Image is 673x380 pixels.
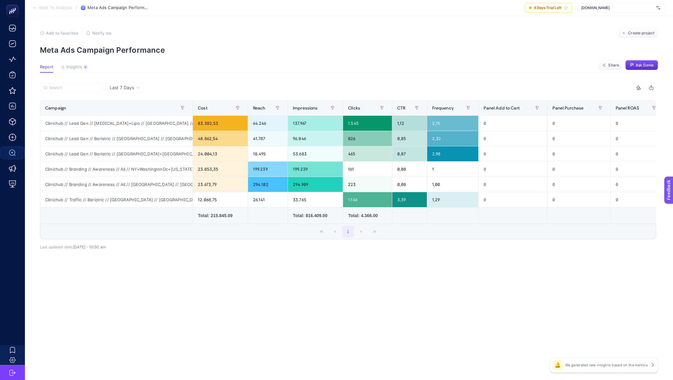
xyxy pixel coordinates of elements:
span: Reach [253,105,265,110]
div: 0 [479,116,547,131]
span: Panel Add to Cart [484,105,519,110]
div: 23.673,79 [193,177,248,192]
div: 0 [547,192,610,207]
div: 53.683 [288,146,343,161]
div: 465 [343,146,392,161]
div: 0,85 [392,131,427,146]
div: Clinichub // Branding // Awareness // All // NY+WashingtonDc+[US_STATE] // Always On [40,162,193,177]
div: 0 [479,146,547,161]
span: Insights [66,65,82,70]
div: 0 [547,131,610,146]
div: 18.495 [248,146,288,161]
span: Campaign [45,105,66,110]
button: Create project [618,28,658,38]
button: Add to favorites [40,31,78,36]
span: Add to favorites [46,31,78,36]
span: [DATE]・10:50 am [73,245,106,249]
div: Clinichub // Lead Gen // Bariatric // [GEOGRAPHIC_DATA]+[GEOGRAPHIC_DATA]+[GEOGRAPHIC_DATA] Eylül... [40,146,193,161]
button: Notify me [86,31,112,36]
span: Last updated date: [40,245,73,249]
button: Share [599,60,623,70]
div: 96.846 [288,131,343,146]
div: Last 7 Days [40,93,656,249]
div: 294.909 [288,177,343,192]
div: 0 [479,162,547,177]
div: 294.102 [248,177,288,192]
div: 33.765 [288,192,343,207]
div: Clinichub // Lead Gen // Bariatric // [GEOGRAPHIC_DATA] // [GEOGRAPHIC_DATA] [GEOGRAPHIC_DATA]+[G... [40,131,193,146]
div: 3,39 [392,192,427,207]
div: 137.967 [288,116,343,131]
p: Meta Ads Campaign Performance [40,46,658,55]
span: Frequency [432,105,454,110]
span: Create project [628,31,654,36]
div: 0 [611,162,664,177]
div: 2,90 [427,146,479,161]
img: svg%3e [656,5,660,11]
span: / [76,5,77,10]
span: 8 Days Trial Left [534,5,561,10]
div: 23.853,35 [193,162,248,177]
div: Total: 215.845.09 [198,212,243,219]
div: Clinichub // Branding // Awareness // All // [GEOGRAPHIC_DATA] // [GEOGRAPHIC_DATA] // Always On [40,177,193,192]
span: Share [608,63,619,68]
span: Meta Ads Campaign Performance [88,5,150,10]
div: 48.862,54 [193,131,248,146]
div: 0 [611,146,664,161]
div: 1.146 [343,192,392,207]
button: 1 [342,226,354,237]
span: Notify me [92,31,112,36]
div: 1.545 [343,116,392,131]
div: 826 [343,131,392,146]
div: Clinichub // Traffic // Bariatric // [GEOGRAPHIC_DATA] // [GEOGRAPHIC_DATA] // Eylül 2025 [40,192,193,207]
input: Search [49,85,98,90]
span: Last 7 Days [110,85,134,91]
div: 0 [479,192,547,207]
div: Total: 4.366.00 [348,212,387,219]
span: CTR [397,105,405,110]
div: 0 [547,177,610,192]
div: 0,08 [392,162,427,177]
div: 1,12 [392,116,427,131]
span: Feedback [4,2,24,7]
div: 223 [343,177,392,192]
div: Clinichub // Lead Gen // [MEDICAL_DATA]+Lipo // [GEOGRAPHIC_DATA] // [GEOGRAPHIC_DATA] [GEOGRAPHI... [40,116,193,131]
div: 0 [547,146,610,161]
div: 0 [479,177,547,192]
span: Report [40,65,53,70]
div: 199.239 [248,162,288,177]
span: Ask Genie [636,63,654,68]
div: 0 [547,162,610,177]
div: 0 [611,177,664,192]
div: 83.382,53 [193,116,248,131]
div: 0 [611,116,664,131]
div: 0 [611,192,664,207]
div: 2,15 [427,116,479,131]
div: 0,08 [392,177,427,192]
div: 24.004,13 [193,146,248,161]
div: 161 [343,162,392,177]
div: 0 [611,131,664,146]
div: 1 [427,162,479,177]
div: 64.246 [248,116,288,131]
div: 6 [83,65,88,70]
span: Impressions [293,105,318,110]
button: Ask Genie [625,60,658,70]
div: 199.239 [288,162,343,177]
div: 2,32 [427,131,479,146]
span: Back To Analysis [39,5,72,10]
span: Clicks [348,105,360,110]
div: Total: 816.409.00 [293,212,338,219]
span: Panel Purchase [552,105,584,110]
div: 0,87 [392,146,427,161]
div: 1,29 [427,192,479,207]
span: Cost [198,105,208,110]
span: Panel ROAS [616,105,639,110]
span: [DOMAIN_NAME] [581,5,654,10]
div: 0 [479,131,547,146]
div: 0 [547,116,610,131]
div: 41.787 [248,131,288,146]
div: 12.068,75 [193,192,248,207]
div: 1,00 [427,177,479,192]
div: 26.141 [248,192,288,207]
